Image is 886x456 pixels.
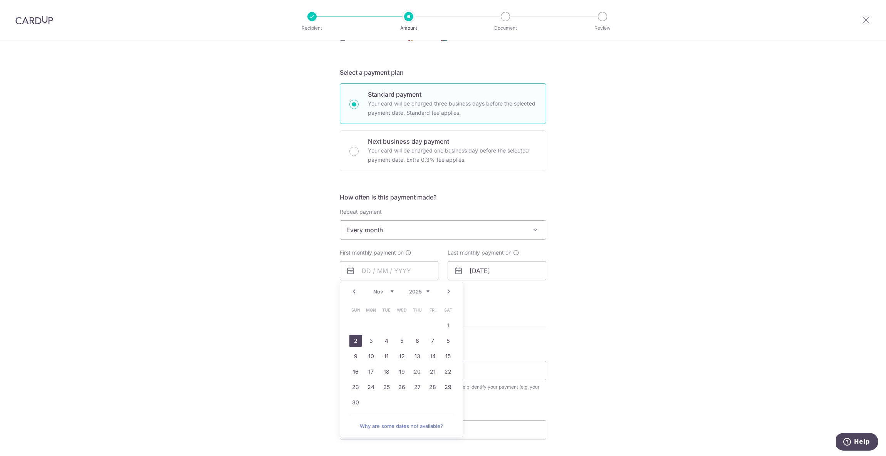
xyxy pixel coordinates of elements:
[411,335,423,347] a: 6
[411,381,423,393] a: 27
[349,350,362,362] a: 9
[349,287,359,296] a: Prev
[349,418,453,434] a: Why are some dates not available?
[448,261,546,280] input: DD / MM / YYYY
[380,350,393,362] a: 11
[349,396,362,409] a: 30
[368,146,537,164] p: Your card will be charged one business day before the selected payment date. Extra 0.3% fee applies.
[448,249,512,256] span: Last monthly payment on
[340,221,546,239] span: Every month
[284,24,341,32] p: Recipient
[368,90,537,99] p: Standard payment
[442,304,454,316] span: Saturday
[380,24,437,32] p: Amount
[574,24,631,32] p: Review
[365,335,377,347] a: 3
[411,304,423,316] span: Thursday
[442,335,454,347] a: 8
[426,365,439,378] a: 21
[368,137,537,146] p: Next business day payment
[340,193,546,202] h5: How often is this payment made?
[15,15,53,25] img: CardUp
[380,304,393,316] span: Tuesday
[380,335,393,347] a: 4
[411,350,423,362] a: 13
[442,350,454,362] a: 15
[442,381,454,393] a: 29
[340,208,382,216] label: Repeat payment
[349,335,362,347] a: 2
[340,261,438,280] input: DD / MM / YYYY
[365,304,377,316] span: Monday
[380,381,393,393] a: 25
[340,220,546,240] span: Every month
[349,304,362,316] span: Sunday
[365,381,377,393] a: 24
[396,304,408,316] span: Wednesday
[426,335,439,347] a: 7
[365,350,377,362] a: 10
[426,304,439,316] span: Friday
[349,381,362,393] a: 23
[396,335,408,347] a: 5
[444,287,453,296] a: Next
[396,365,408,378] a: 19
[365,365,377,378] a: 17
[836,433,878,452] iframe: Opens a widget where you can find more information
[442,319,454,332] a: 1
[368,99,537,117] p: Your card will be charged three business days before the selected payment date. Standard fee appl...
[396,381,408,393] a: 26
[340,68,546,77] h5: Select a payment plan
[340,249,404,256] span: First monthly payment on
[426,381,439,393] a: 28
[349,365,362,378] a: 16
[442,365,454,378] a: 22
[380,365,393,378] a: 18
[396,350,408,362] a: 12
[411,365,423,378] a: 20
[426,350,439,362] a: 14
[477,24,534,32] p: Document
